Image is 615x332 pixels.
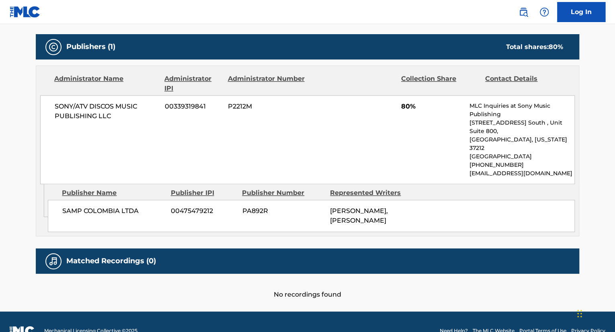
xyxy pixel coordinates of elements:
[164,74,221,93] div: Administrator IPI
[62,206,165,216] span: SAMP COLOMBIA LTDA
[577,301,582,326] div: Drag
[66,256,156,266] h5: Matched Recordings (0)
[36,274,579,299] div: No recordings found
[485,74,563,93] div: Contact Details
[165,102,222,111] span: 00339319841
[401,74,479,93] div: Collection Share
[506,42,563,52] div: Total shares:
[228,102,306,111] span: P2212M
[171,206,236,216] span: 00475479212
[469,119,574,135] p: [STREET_ADDRESS] South , Unit Suite 800,
[519,7,528,17] img: search
[557,2,605,22] a: Log In
[575,293,615,332] iframe: Chat Widget
[54,74,158,93] div: Administrator Name
[242,188,324,198] div: Publisher Number
[536,4,552,20] div: Help
[49,256,58,266] img: Matched Recordings
[10,6,41,18] img: MLC Logo
[539,7,549,17] img: help
[242,206,324,216] span: PA892R
[62,188,164,198] div: Publisher Name
[469,135,574,152] p: [GEOGRAPHIC_DATA], [US_STATE] 37212
[515,4,531,20] a: Public Search
[469,102,574,119] p: MLC Inquiries at Sony Music Publishing
[401,102,463,111] span: 80%
[170,188,236,198] div: Publisher IPI
[469,152,574,161] p: [GEOGRAPHIC_DATA]
[469,161,574,169] p: [PHONE_NUMBER]
[330,207,388,224] span: [PERSON_NAME], [PERSON_NAME]
[55,102,159,121] span: SONY/ATV DISCOS MUSIC PUBLISHING LLC
[228,74,305,93] div: Administrator Number
[66,42,115,51] h5: Publishers (1)
[469,169,574,178] p: [EMAIL_ADDRESS][DOMAIN_NAME]
[549,43,563,51] span: 80 %
[330,188,412,198] div: Represented Writers
[49,42,58,52] img: Publishers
